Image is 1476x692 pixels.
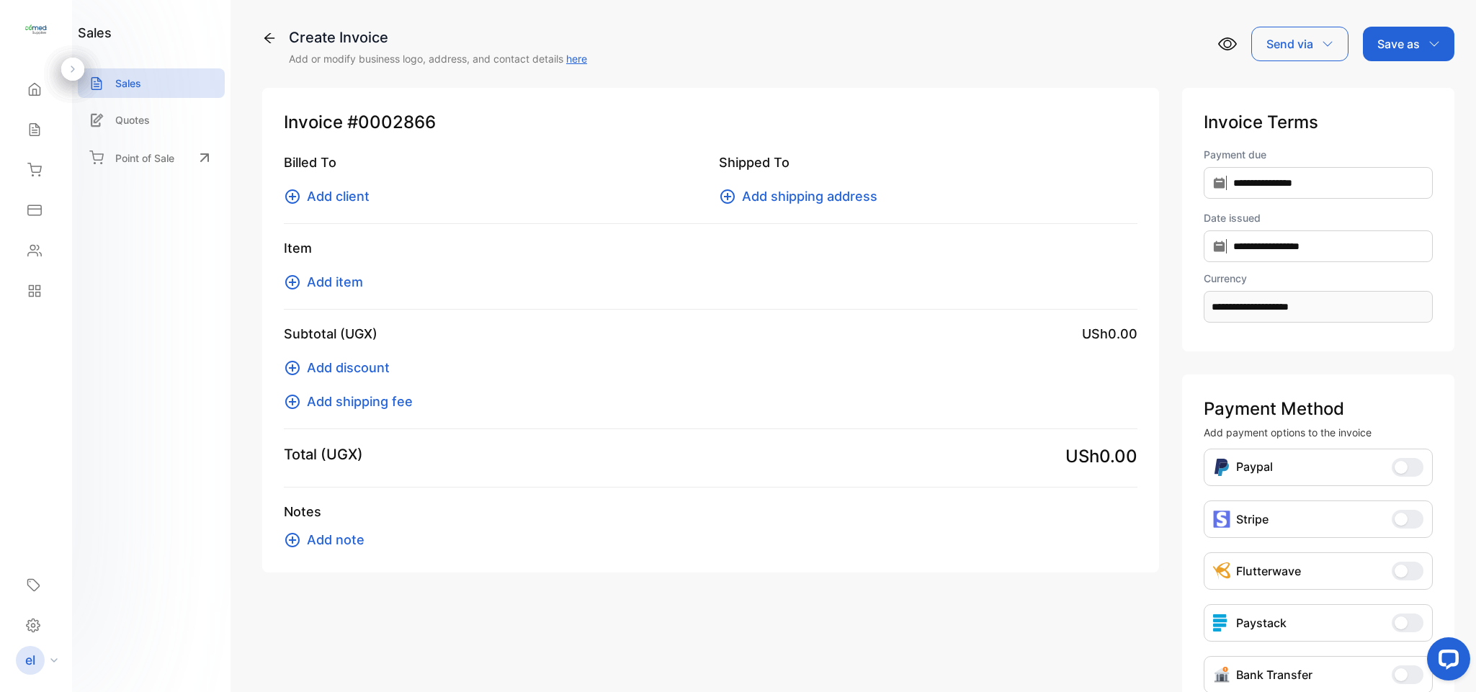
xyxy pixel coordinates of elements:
[1377,35,1420,53] p: Save as
[1213,666,1230,683] img: Icon
[284,324,377,343] p: Subtotal (UGX)
[78,105,225,135] a: Quotes
[1251,27,1348,61] button: Send via
[284,109,1137,135] p: Invoice
[284,272,372,292] button: Add item
[1236,562,1301,580] p: Flutterwave
[78,23,112,42] h1: sales
[1204,210,1433,225] label: Date issued
[284,187,378,206] button: Add client
[307,358,390,377] span: Add discount
[719,187,886,206] button: Add shipping address
[289,51,587,66] p: Add or modify business logo, address, and contact details
[1213,614,1230,632] img: icon
[1065,444,1137,469] span: USh0.00
[1236,511,1269,528] p: Stripe
[289,27,587,48] div: Create Invoice
[115,76,141,91] p: Sales
[719,153,1137,172] p: Shipped To
[347,109,436,135] span: #0002866
[25,19,47,40] img: logo
[307,187,370,206] span: Add client
[1236,666,1312,683] p: Bank Transfer
[115,150,174,166] p: Point of Sale
[1236,458,1273,477] p: Paypal
[25,651,35,670] p: el
[1082,324,1137,343] span: USh0.00
[1213,562,1230,580] img: Icon
[307,530,364,549] span: Add note
[1213,511,1230,528] img: icon
[284,358,398,377] button: Add discount
[78,68,225,98] a: Sales
[1204,109,1433,135] p: Invoice Terms
[284,530,373,549] button: Add note
[1415,632,1476,692] iframe: LiveChat chat widget
[742,187,877,206] span: Add shipping address
[307,392,413,411] span: Add shipping fee
[1213,458,1230,477] img: Icon
[1204,147,1433,162] label: Payment due
[284,502,1137,521] p: Notes
[1204,425,1433,440] p: Add payment options to the invoice
[1266,35,1313,53] p: Send via
[1236,614,1287,632] p: Paystack
[307,272,363,292] span: Add item
[115,112,150,127] p: Quotes
[284,153,702,172] p: Billed To
[1204,271,1433,286] label: Currency
[284,392,421,411] button: Add shipping fee
[1204,396,1433,422] p: Payment Method
[566,53,587,65] a: here
[284,238,1137,258] p: Item
[284,444,363,465] p: Total (UGX)
[1363,27,1454,61] button: Save as
[78,142,225,174] a: Point of Sale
